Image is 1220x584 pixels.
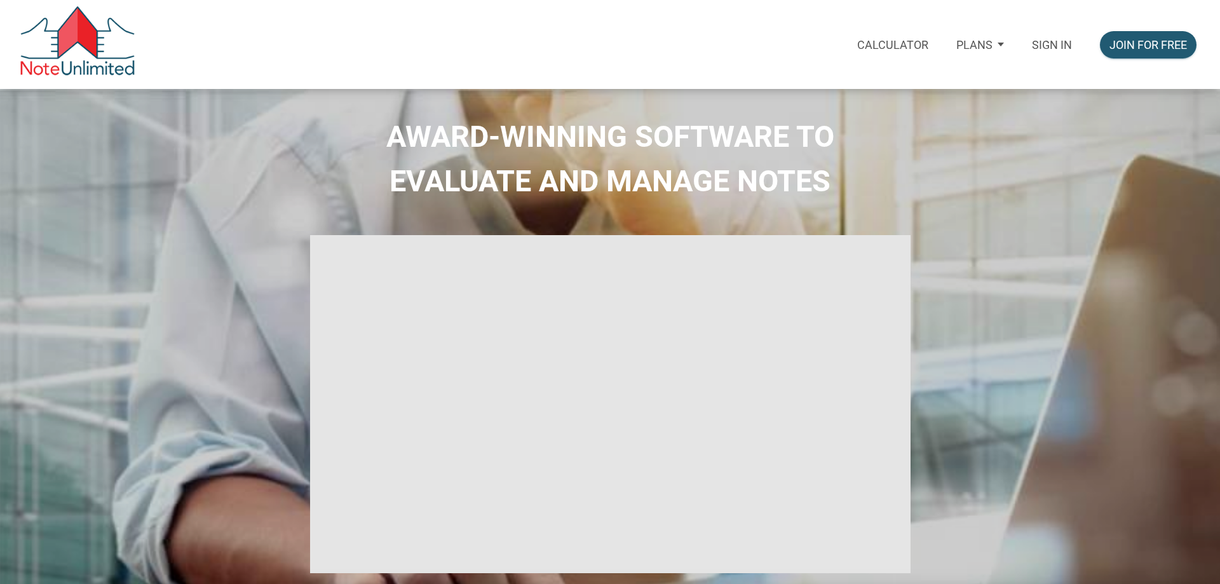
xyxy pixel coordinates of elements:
h2: AWARD-WINNING SOFTWARE TO EVALUATE AND MANAGE NOTES [10,114,1210,203]
iframe: NoteUnlimited [310,235,911,573]
button: Join for free [1100,31,1196,58]
a: Calculator [843,22,942,68]
p: Calculator [857,38,928,51]
p: Sign in [1032,38,1072,51]
a: Sign in [1018,22,1086,68]
div: Join for free [1109,36,1187,53]
p: Plans [956,38,993,51]
a: Join for free [1086,22,1210,68]
a: Plans [942,22,1018,68]
button: Plans [942,22,1018,67]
